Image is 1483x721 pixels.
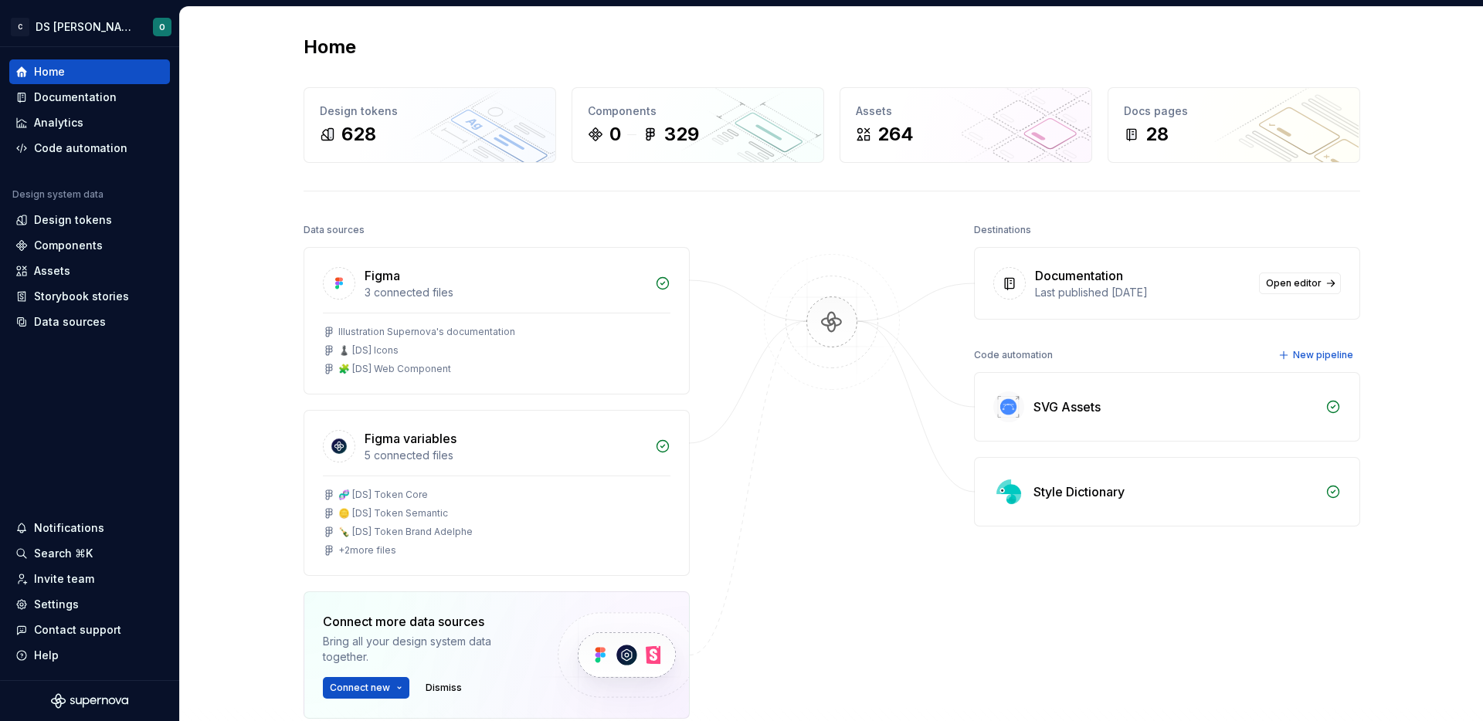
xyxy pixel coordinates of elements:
div: DS [PERSON_NAME] [36,19,134,35]
a: Open editor [1259,272,1341,294]
button: Help [9,643,170,668]
a: Design tokens628 [304,87,556,163]
div: Invite team [34,571,94,587]
a: Home [9,59,170,84]
a: Figma variables5 connected files🧬 [DS] Token Core🪙 [DS] Token Semantic🍾 [DS] Token Brand Adelphe+... [304,410,690,576]
a: Assets [9,259,170,283]
svg: Supernova Logo [51,693,128,709]
div: Settings [34,597,79,612]
div: 28 [1145,122,1169,147]
div: Design tokens [320,103,540,119]
h2: Home [304,35,356,59]
div: 3 connected files [365,285,646,300]
a: Figma3 connected filesIllustration Supernova's documentation♟️ [DS] Icons🧩 [DS] Web Component [304,247,690,394]
a: Invite team [9,567,170,591]
div: Code automation [34,140,127,156]
a: Docs pages28 [1108,87,1360,163]
span: New pipeline [1293,349,1353,361]
a: Assets264 [840,87,1092,163]
div: C [11,18,29,36]
div: Data sources [34,314,106,330]
a: Documentation [9,85,170,110]
div: O [159,21,165,33]
span: Dismiss [426,682,462,694]
div: 🍾 [DS] Token Brand Adelphe [338,526,473,538]
button: Contact support [9,618,170,642]
div: Design tokens [34,212,112,228]
span: Connect new [330,682,390,694]
button: Notifications [9,516,170,540]
div: Storybook stories [34,289,129,304]
a: Components0329 [572,87,824,163]
div: Design system data [12,188,104,201]
button: Dismiss [419,677,469,699]
div: Home [34,64,65,80]
button: Search ⌘K [9,541,170,566]
div: Docs pages [1124,103,1344,119]
a: Code automation [9,136,170,161]
span: Open editor [1266,277,1322,289]
a: Components [9,233,170,258]
div: Illustration Supernova's documentation [338,326,515,338]
div: Analytics [34,115,83,130]
div: Last published [DATE] [1035,285,1250,300]
button: Connect new [323,677,409,699]
div: Figma [365,266,400,285]
button: New pipeline [1274,344,1360,366]
button: CDS [PERSON_NAME]O [3,10,176,43]
div: Destinations [974,219,1031,241]
div: 264 [877,122,914,147]
div: Figma variables [365,429,456,448]
div: 0 [609,122,621,147]
a: Design tokens [9,208,170,232]
div: 🪙 [DS] Token Semantic [338,507,448,520]
div: ♟️ [DS] Icons [338,344,399,357]
div: 5 connected files [365,448,646,463]
div: Documentation [34,90,117,105]
div: Help [34,648,59,663]
div: SVG Assets [1033,398,1101,416]
div: Components [588,103,808,119]
div: 🧬 [DS] Token Core [338,489,428,501]
div: 628 [341,122,376,147]
div: 329 [664,122,699,147]
div: Contact support [34,622,121,638]
a: Analytics [9,110,170,135]
a: Settings [9,592,170,617]
div: Notifications [34,520,104,536]
div: + 2 more files [338,544,396,557]
div: Search ⌘K [34,546,93,561]
div: Code automation [974,344,1053,366]
div: Style Dictionary [1033,482,1125,501]
div: Documentation [1035,266,1123,285]
div: Components [34,238,103,253]
div: Bring all your design system data together. [323,634,531,665]
div: Assets [856,103,1076,119]
a: Data sources [9,310,170,334]
div: Assets [34,263,70,279]
a: Storybook stories [9,284,170,309]
div: 🧩 [DS] Web Component [338,363,451,375]
div: Connect more data sources [323,612,531,631]
div: Data sources [304,219,365,241]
